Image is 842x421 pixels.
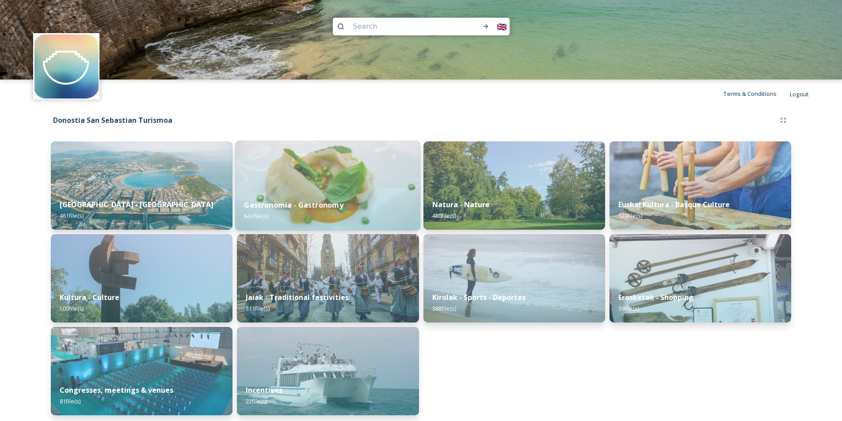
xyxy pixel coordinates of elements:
strong: Gastronomia - Gastronomy [244,200,343,210]
span: 81 file(s) [60,397,80,405]
strong: Kultura - Culture [60,292,119,302]
span: 39 file(s) [618,304,639,312]
div: 🇬🇧 [494,19,510,34]
strong: Congresses, meetings & venues [60,385,173,395]
img: Plano%2520aereo%2520ciudad%25201%2520-%2520Paul%2520Michael.jpg [51,141,232,230]
img: surfer-in-la-zurriola---gros-district_7285962404_o.jpg [423,234,605,322]
img: images.jpeg [34,34,99,99]
span: 129 file(s) [618,212,642,220]
img: _TZV9379.jpg [423,141,605,230]
img: ficoba-exhibition-centre---recinto-ferial--pavilion--pabelln_50421997631_o.jpg [51,327,232,415]
span: Terms & Conditions [723,90,777,98]
span: 388 file(s) [432,304,456,312]
img: BCC_Plato2.jpg [235,140,420,231]
strong: Kirolak - Sports - Deportes [432,292,526,302]
a: Terms & Conditions [723,88,790,99]
img: _ML_4181.jpg [51,234,232,322]
span: 500 file(s) [60,304,84,312]
span: 480 file(s) [432,212,456,220]
strong: [GEOGRAPHIC_DATA] - [GEOGRAPHIC_DATA] [60,200,213,209]
strong: Donostia San Sebastian Turismoa [53,115,172,125]
span: 511 file(s) [246,304,270,312]
img: tamborrada---javier-larrea_25444003826_o.jpg [237,234,419,322]
strong: Erosketak - Shopping [618,292,693,302]
span: 461 file(s) [60,212,84,220]
span: 22 file(s) [246,397,267,405]
strong: Jaiak - Traditional festivities [246,292,349,302]
img: shopping-in-san-sebastin_49533716163_o.jpg [610,234,791,322]
span: 643 file(s) [244,212,269,220]
input: Search [349,17,462,36]
img: txalaparta_26484926369_o.jpg [610,141,791,230]
span: Logout [790,90,809,98]
img: catamaran_50426248713_o.jpg [237,327,419,415]
strong: Natura - Nature [432,200,490,209]
strong: Euskal Kultura - Basque Culture [618,200,730,209]
strong: Incentives [246,385,282,395]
